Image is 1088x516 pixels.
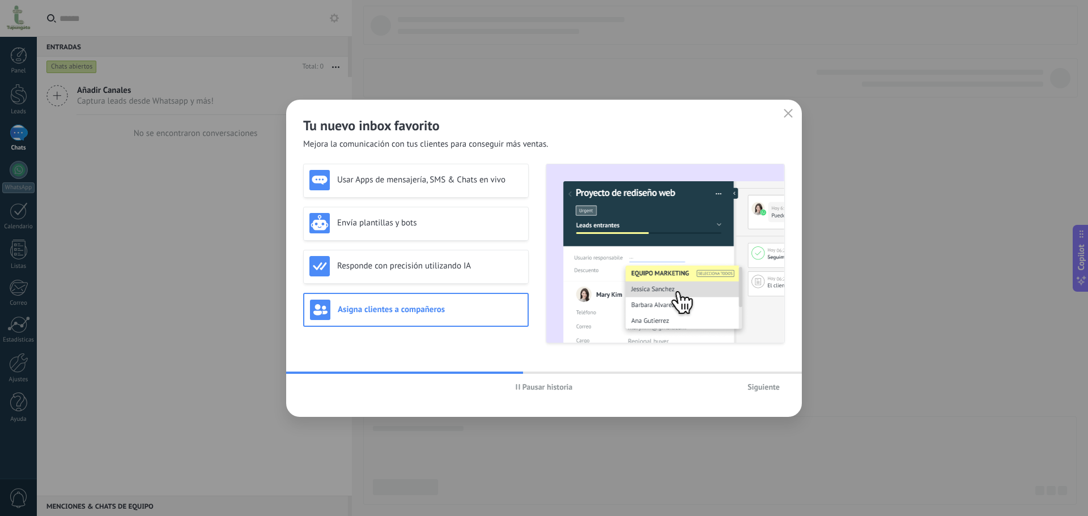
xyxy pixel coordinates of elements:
[747,383,780,391] span: Siguiente
[303,117,785,134] h2: Tu nuevo inbox favorito
[337,261,522,271] h3: Responde con precisión utilizando IA
[522,383,573,391] span: Pausar historia
[303,139,549,150] span: Mejora la comunicación con tus clientes para conseguir más ventas.
[337,218,522,228] h3: Envía plantillas y bots
[511,378,578,395] button: Pausar historia
[742,378,785,395] button: Siguiente
[338,304,522,315] h3: Asigna clientes a compañeros
[337,174,522,185] h3: Usar Apps de mensajería, SMS & Chats en vivo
